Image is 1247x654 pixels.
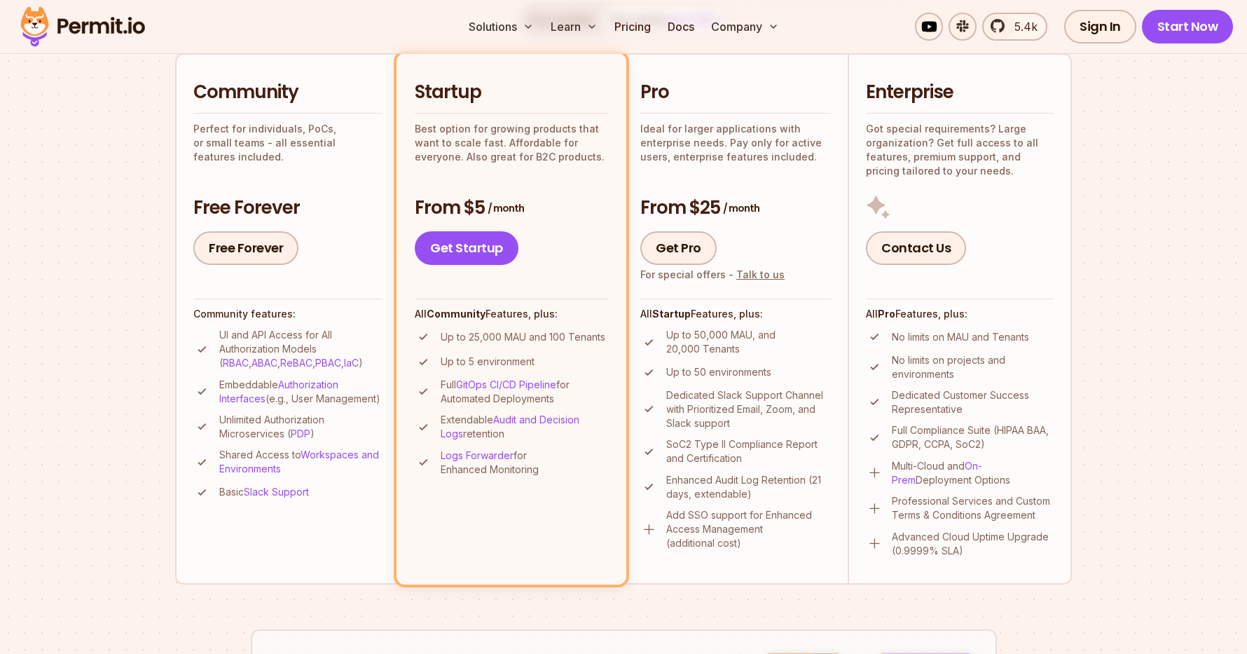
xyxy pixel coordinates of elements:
strong: Pro [878,308,895,320]
h3: From $25 [640,196,831,221]
p: Up to 50 environments [666,365,771,379]
a: GitOps CI/CD Pipeline [456,379,556,390]
strong: Community [427,308,485,320]
strong: Startup [652,308,691,320]
a: Slack Support [244,486,309,498]
p: Best option for growing products that want to scale fast. Affordable for everyone. Also great for... [415,122,608,164]
p: SoC2 Type II Compliance Report and Certification [666,437,831,465]
p: Multi-Cloud and Deployment Options [892,459,1054,487]
p: for Enhanced Monitoring [441,449,608,477]
a: Get Pro [640,231,717,265]
a: PBAC [315,357,341,369]
a: Free Forever [193,231,298,265]
a: RBAC [223,357,249,369]
span: / month [723,201,759,215]
p: UI and API Access for All Authorization Models ( , , , , ) [219,328,383,370]
h2: Pro [640,80,831,105]
p: No limits on MAU and Tenants [892,330,1029,344]
h4: All Features, plus: [640,307,831,321]
h4: All Features, plus: [415,307,608,321]
p: Advanced Cloud Uptime Upgrade (0.9999% SLA) [892,530,1054,558]
img: Permit logo [14,3,151,50]
p: Up to 50,000 MAU, and 20,000 Tenants [666,328,831,356]
h2: Enterprise [866,80,1054,105]
a: 5.4k [982,13,1047,41]
button: Company [705,13,785,41]
p: Extendable retention [441,413,608,441]
p: Perfect for individuals, PoCs, or small teams - all essential features included. [193,122,383,164]
p: Enhanced Audit Log Retention (21 days, extendable) [666,473,831,501]
p: Full Compliance Suite (HIPAA BAA, GDPR, CCPA, SoC2) [892,423,1054,451]
p: Got special requirements? Large organization? Get full access to all features, premium support, a... [866,122,1054,178]
p: Add SSO support for Enhanced Access Management (additional cost) [666,508,831,550]
a: Audit and Decision Logs [441,414,579,440]
a: Sign In [1064,10,1136,43]
a: Docs [662,13,700,41]
h2: Community [193,80,383,105]
h4: All Features, plus: [866,307,1054,321]
a: Get Startup [415,231,518,265]
p: Dedicated Slack Support Channel with Prioritized Email, Zoom, and Slack support [666,388,831,430]
a: Logs Forwarder [441,449,514,461]
h3: From $5 [415,196,608,221]
p: Up to 25,000 MAU and 100 Tenants [441,330,605,344]
span: / month [488,201,524,215]
p: Ideal for larger applications with enterprise needs. Pay only for active users, enterprise featur... [640,122,831,164]
a: ABAC [252,357,277,369]
a: Start Now [1142,10,1234,43]
span: 5.4k [1006,18,1038,35]
p: Professional Services and Custom Terms & Conditions Agreement [892,494,1054,522]
p: Full for Automated Deployments [441,378,608,406]
button: Learn [545,13,603,41]
a: ReBAC [280,357,312,369]
a: Authorization Interfaces [219,379,338,404]
h4: Community features: [193,307,383,321]
a: PDP [291,428,310,440]
p: Basic [219,485,309,499]
p: Shared Access to [219,448,383,476]
h2: Startup [415,80,608,105]
p: Up to 5 environment [441,355,535,369]
a: On-Prem [892,460,982,486]
p: Dedicated Customer Success Representative [892,388,1054,416]
a: Talk to us [736,268,785,280]
a: IaC [344,357,359,369]
a: Contact Us [866,231,966,265]
p: No limits on projects and environments [892,353,1054,381]
button: Solutions [463,13,539,41]
h3: Free Forever [193,196,383,221]
p: Embeddable (e.g., User Management) [219,378,383,406]
p: Unlimited Authorization Microservices ( ) [219,413,383,441]
div: For special offers - [640,268,785,282]
a: Pricing [609,13,656,41]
